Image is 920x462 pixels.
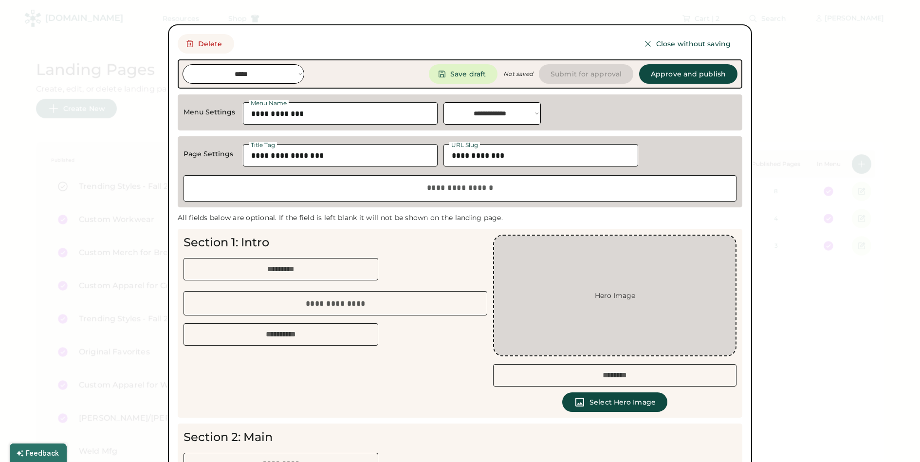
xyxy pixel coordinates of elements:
span: Select Hero Image [589,399,656,406]
div: All fields below are optional. If the field is left blank it will not be shown on the landing page. [178,213,503,223]
button: Delete [178,34,234,54]
iframe: Front Chat [874,418,916,460]
span: Delete [198,40,222,47]
div: Section 1: Intro [184,235,269,250]
div: Title Tag [249,142,277,148]
span: Save draft [450,71,486,77]
button: Close without saving [636,34,742,54]
span: Close without saving [656,40,731,47]
div: Section 2: Main [184,429,273,445]
div: Not saved [503,70,533,78]
div: Menu Name [249,100,289,106]
button: Approve and publish [639,64,737,84]
div: URL Slug [449,142,480,148]
div: Menu Settings [184,108,237,117]
button: Submit for approval [539,64,633,84]
button: Save draft [429,64,497,84]
button: Select Hero Image [562,392,667,412]
div: Page Settings [184,149,237,159]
